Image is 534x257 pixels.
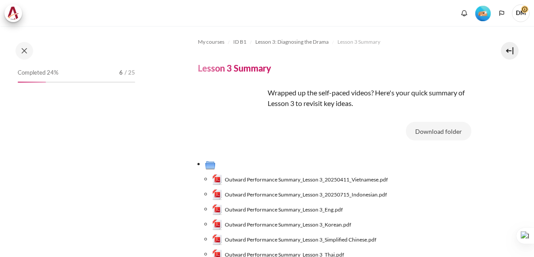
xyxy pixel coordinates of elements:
[458,7,471,20] div: Show notification window with no new notifications
[212,234,377,245] a: Outward Performance Summary_Lesson 3_Simplified Chinese.pdfOutward Performance Summary_Lesson 3_S...
[212,189,387,200] a: Outward Performance Summary_Lesson 3_20250715_Indonesian.pdfOutward Performance Summary_Lesson 3_...
[255,38,329,46] span: Lesson 3: Diagnosing the Drama
[212,219,352,230] a: Outward Performance Summary_Lesson 3_Korean.pdfOutward Performance Summary_Lesson 3_Korean.pdf
[233,37,246,47] a: ID B1
[512,4,530,22] a: User menu
[212,204,343,215] a: Outward Performance Summary_Lesson 3_Eng.pdfOutward Performance Summary_Lesson 3_Eng.pdf
[198,37,224,47] a: My courses
[198,87,471,109] p: Wrapped up the self-paced videos? Here's your quick summary of Lesson 3 to revisit key ideas.
[18,82,46,83] div: 24%
[475,5,491,21] div: Level #2
[4,4,27,22] a: Architeck Architeck
[225,176,388,184] span: Outward Performance Summary_Lesson 3_20250411_Vietnamese.pdf
[18,68,58,77] span: Completed 24%
[119,68,123,77] span: 6
[198,35,471,49] nav: Navigation bar
[7,7,19,20] img: Architeck
[255,37,329,47] a: Lesson 3: Diagnosing the Drama
[212,174,223,185] img: Outward Performance Summary_Lesson 3_20250411_Vietnamese.pdf
[495,7,508,20] button: Languages
[212,219,223,230] img: Outward Performance Summary_Lesson 3_Korean.pdf
[406,122,471,140] button: Download folder
[225,236,376,244] span: Outward Performance Summary_Lesson 3_Simplified Chinese.pdf
[475,6,491,21] img: Level #2
[225,191,387,199] span: Outward Performance Summary_Lesson 3_20250715_Indonesian.pdf
[212,234,223,245] img: Outward Performance Summary_Lesson 3_Simplified Chinese.pdf
[512,4,530,22] span: DM
[233,38,246,46] span: ID B1
[212,174,388,185] a: Outward Performance Summary_Lesson 3_20250411_Vietnamese.pdfOutward Performance Summary_Lesson 3_...
[225,206,343,214] span: Outward Performance Summary_Lesson 3_Eng.pdf
[125,68,135,77] span: / 25
[198,87,264,154] img: retg
[198,62,271,74] h4: Lesson 3 Summary
[198,38,224,46] span: My courses
[472,5,494,21] a: Level #2
[337,38,380,46] span: Lesson 3 Summary
[337,37,380,47] a: Lesson 3 Summary
[225,221,351,229] span: Outward Performance Summary_Lesson 3_Korean.pdf
[212,189,223,200] img: Outward Performance Summary_Lesson 3_20250715_Indonesian.pdf
[212,204,223,215] img: Outward Performance Summary_Lesson 3_Eng.pdf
